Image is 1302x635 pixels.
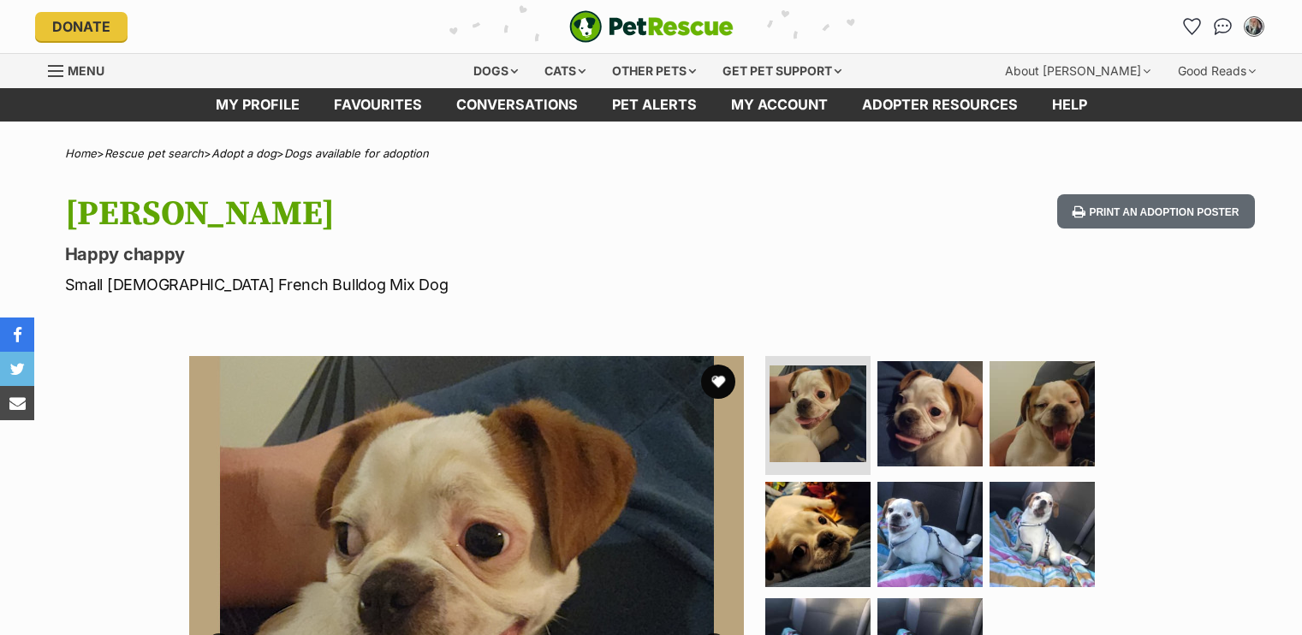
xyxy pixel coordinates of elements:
img: Photo of Walter [770,365,866,462]
p: Happy chappy [65,242,789,266]
a: Home [65,146,97,160]
img: Photo of Walter [877,361,983,466]
a: Dogs available for adoption [284,146,429,160]
div: Dogs [461,54,530,88]
img: Photo of Walter [990,482,1095,587]
div: Cats [532,54,597,88]
a: My profile [199,88,317,122]
a: Help [1035,88,1104,122]
a: Adopter resources [845,88,1035,122]
button: Print an adoption poster [1057,194,1254,229]
a: Donate [35,12,128,41]
button: favourite [701,365,735,399]
a: Favourites [1179,13,1206,40]
a: Pet alerts [595,88,714,122]
a: My account [714,88,845,122]
img: logo-e224e6f780fb5917bec1dbf3a21bbac754714ae5b6737aabdf751b685950b380.svg [569,10,734,43]
button: My account [1240,13,1268,40]
img: Photo of Walter [765,482,871,587]
a: Conversations [1210,13,1237,40]
div: Good Reads [1166,54,1268,88]
img: judy guest profile pic [1246,18,1263,35]
span: Menu [68,63,104,78]
a: Favourites [317,88,439,122]
a: Rescue pet search [104,146,204,160]
a: Adopt a dog [211,146,276,160]
div: Get pet support [710,54,853,88]
div: About [PERSON_NAME] [993,54,1162,88]
div: > > > [22,147,1281,160]
p: Small [DEMOGRAPHIC_DATA] French Bulldog Mix Dog [65,273,789,296]
img: Photo of Walter [990,361,1095,466]
a: Menu [48,54,116,85]
a: conversations [439,88,595,122]
a: PetRescue [569,10,734,43]
h1: [PERSON_NAME] [65,194,789,234]
img: chat-41dd97257d64d25036548639549fe6c8038ab92f7586957e7f3b1b290dea8141.svg [1214,18,1232,35]
div: Other pets [600,54,708,88]
ul: Account quick links [1179,13,1268,40]
img: Photo of Walter [877,482,983,587]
